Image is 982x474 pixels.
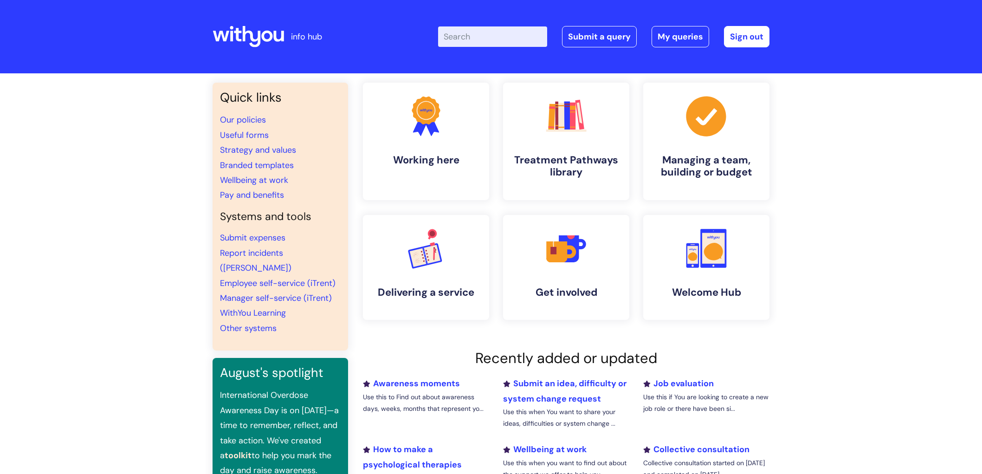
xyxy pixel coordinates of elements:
[220,160,294,171] a: Branded templates
[363,83,489,200] a: Working here
[438,26,547,47] input: Search
[510,286,622,299] h4: Get involved
[363,378,460,389] a: Awareness moments
[643,391,769,415] p: Use this if You are looking to create a new job role or there have been si...
[652,26,709,47] a: My queries
[220,90,341,105] h3: Quick links
[220,189,284,201] a: Pay and benefits
[370,154,482,166] h4: Working here
[220,365,341,380] h3: August's spotlight
[503,444,587,455] a: Wellbeing at work
[225,450,252,461] a: toolkit
[220,210,341,223] h4: Systems and tools
[220,232,285,243] a: Submit expenses
[503,215,629,320] a: Get involved
[220,130,269,141] a: Useful forms
[220,292,332,304] a: Manager self-service (iTrent)
[510,154,622,179] h4: Treatment Pathways library
[503,406,629,429] p: Use this when You want to share your ideas, difficulties or system change ...
[562,26,637,47] a: Submit a query
[643,444,749,455] a: Collective consultation
[220,144,296,156] a: Strategy and values
[220,323,277,334] a: Other systems
[220,175,288,186] a: Wellbeing at work
[503,378,627,404] a: Submit an idea, difficulty or system change request
[220,307,286,318] a: WithYou Learning
[370,286,482,299] h4: Delivering a service
[651,286,762,299] h4: Welcome Hub
[643,378,714,389] a: Job evaluation
[651,154,762,179] h4: Managing a team, building or budget
[503,83,629,200] a: Treatment Pathways library
[643,215,769,320] a: Welcome Hub
[363,350,769,367] h2: Recently added or updated
[363,215,489,320] a: Delivering a service
[363,391,489,415] p: Use this to Find out about awareness days, weeks, months that represent yo...
[220,278,336,289] a: Employee self-service (iTrent)
[220,247,291,273] a: Report incidents ([PERSON_NAME])
[643,83,769,200] a: Managing a team, building or budget
[724,26,769,47] a: Sign out
[220,114,266,125] a: Our policies
[291,29,322,44] p: info hub
[438,26,769,47] div: | -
